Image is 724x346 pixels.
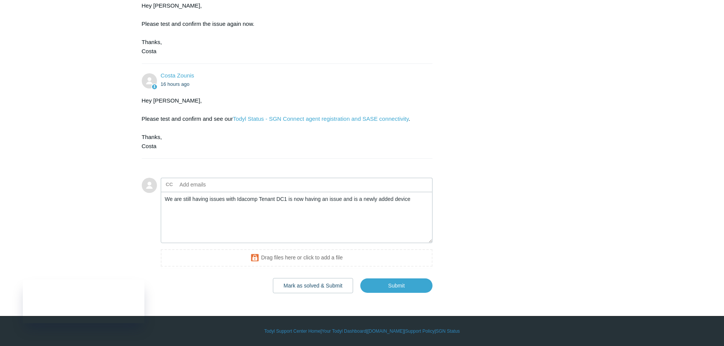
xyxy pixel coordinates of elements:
[166,179,173,190] label: CC
[273,278,353,293] button: Mark as solved & Submit
[161,81,190,87] time: 09/29/2025, 15:41
[322,328,366,335] a: Your Todyl Dashboard
[264,328,320,335] a: Todyl Support Center Home
[142,96,425,151] div: Hey [PERSON_NAME], Please test and confirm and see our . Thanks, Costa
[368,328,404,335] a: [DOMAIN_NAME]
[142,328,583,335] div: | | | |
[161,72,194,79] a: Costa Zounis
[360,278,432,293] input: Submit
[177,179,258,190] input: Add emails
[436,328,460,335] a: SGN Status
[161,192,433,243] textarea: Add your reply
[233,115,409,122] a: Todyl Status - SGN Connect agent registration and SASE connectivity
[142,1,425,56] div: Hey [PERSON_NAME], Please test and confirm the issue again now. Thanks, Costa
[405,328,434,335] a: Support Policy
[23,280,144,323] iframe: Todyl Status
